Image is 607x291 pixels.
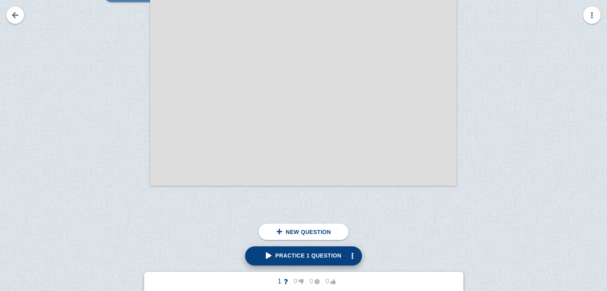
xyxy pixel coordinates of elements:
[320,278,336,285] span: 0
[266,252,342,259] span: Practice 1 question
[245,246,362,265] a: Practice 1 question
[272,278,288,285] span: 1
[286,229,331,235] span: New question
[6,6,24,24] a: Go back to your notes
[265,275,342,288] button: 1000
[304,278,320,285] span: 0
[288,278,304,285] span: 0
